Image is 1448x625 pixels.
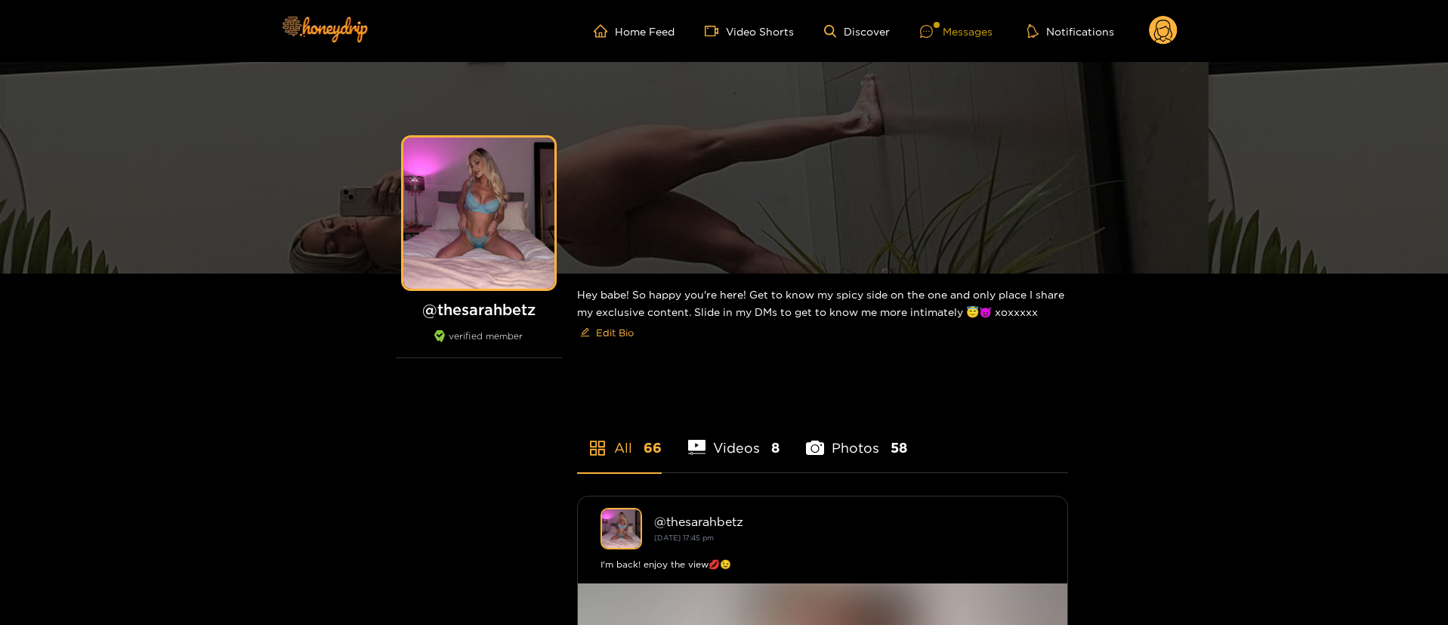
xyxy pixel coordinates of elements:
[396,300,562,319] h1: @ thesarahbetz
[806,404,907,472] li: Photos
[705,24,794,38] a: Video Shorts
[688,404,780,472] li: Videos
[771,438,780,457] span: 8
[580,327,590,339] span: edit
[891,438,907,457] span: 58
[654,534,714,542] small: [DATE] 17:45 pm
[588,439,607,457] span: appstore
[654,515,1045,528] div: @ thesarahbetz
[594,24,675,38] a: Home Feed
[920,23,993,40] div: Messages
[594,24,615,38] span: home
[577,274,1068,357] div: Hey babe! So happy you're here! Get to know my spicy side on the one and only place I share my ex...
[601,508,642,549] img: thesarahbetz
[577,320,637,345] button: editEdit Bio
[396,330,562,358] div: verified member
[705,24,726,38] span: video-camera
[601,557,1045,572] div: I'm back! enjoy the view💋😉
[596,325,634,340] span: Edit Bio
[644,438,662,457] span: 66
[824,25,890,38] a: Discover
[577,404,662,472] li: All
[1023,23,1119,39] button: Notifications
